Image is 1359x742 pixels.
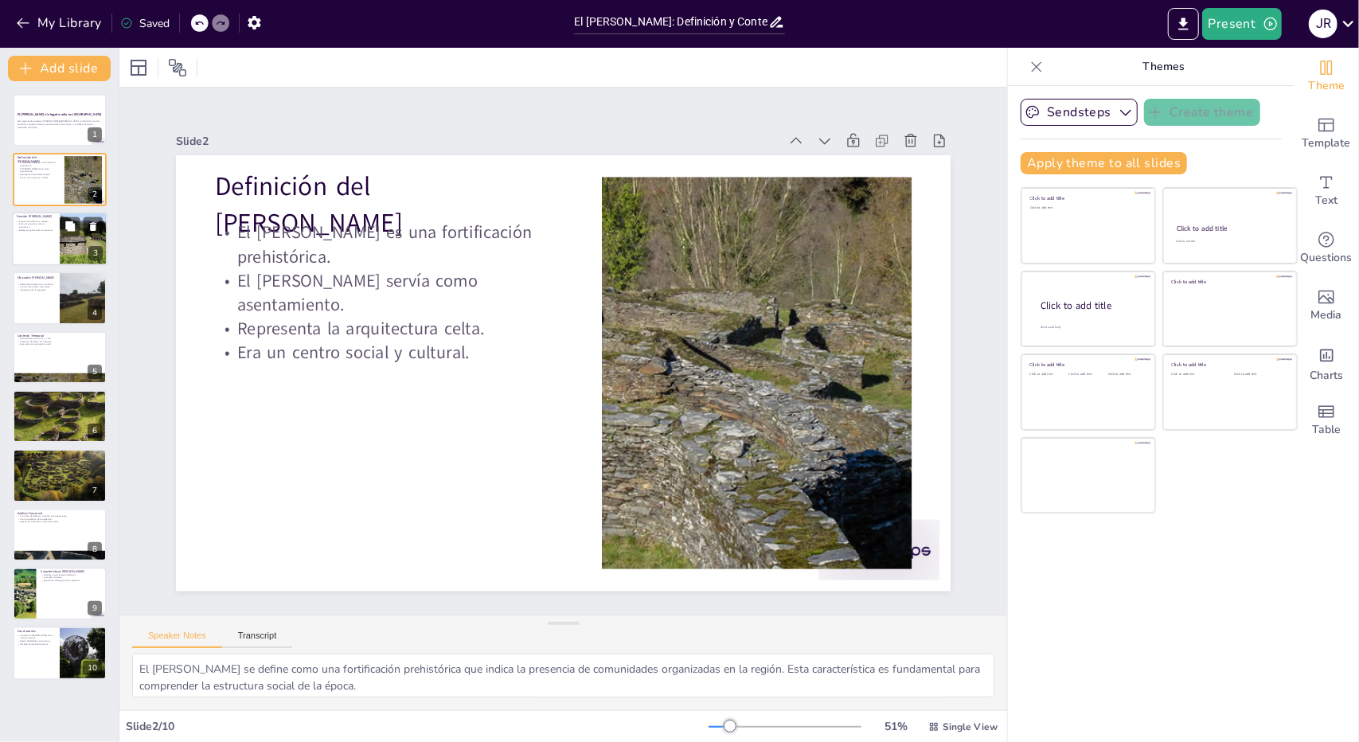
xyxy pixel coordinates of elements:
p: Themes [1049,48,1279,86]
div: J R [1309,10,1338,38]
div: Click to add title [1177,224,1283,233]
div: Click to add text [1172,373,1222,377]
div: Click to add text [1234,373,1284,377]
div: Click to add text [1176,240,1282,244]
div: Add a table [1295,392,1358,449]
button: J R [1309,8,1338,40]
div: Change the overall theme [1295,48,1358,105]
button: Duplicate Slide [61,217,80,236]
span: Questions [1301,249,1353,267]
div: 9 [88,601,102,615]
button: Export to PowerPoint [1168,8,1199,40]
span: Position [168,58,187,77]
p: Desarrollo en organización social. [18,342,102,346]
p: Control sobre rutas comerciales. [18,286,55,289]
span: Single View [943,721,998,733]
div: Click to add title [1030,196,1144,202]
p: Cambios culturales y tecnológicos. [18,340,102,343]
div: 1 [13,94,107,146]
div: 6 [13,390,107,443]
div: 1 [88,127,102,142]
div: Click to add text [1030,373,1066,377]
div: 7 [13,449,107,502]
button: Sendsteps [1021,99,1138,126]
p: Proporciona defensa y refugio. [17,220,55,223]
button: Apply theme to all slides [1021,152,1187,174]
p: Contexto Temporal [18,333,102,338]
p: Análisis Funcional [18,510,102,515]
div: Add ready made slides [1295,105,1358,162]
p: Representa la arquitectura celta. [18,173,60,176]
p: Murallas como elemento defensivo. [41,573,102,576]
p: Disposición estratégica de los espacios. [41,580,102,583]
button: Speaker Notes [132,631,222,648]
p: Ubicación estratégica en una colina. [18,283,55,286]
p: Definición del [PERSON_NAME] [18,154,60,163]
div: 10 [13,627,107,679]
span: Theme [1308,77,1345,95]
div: Slide 2 / 10 [126,719,709,734]
div: 2 [88,187,102,201]
button: Create theme [1144,99,1260,126]
p: El [PERSON_NAME] servía como asentamiento. [18,167,60,173]
p: Adaptación al entorno. [18,461,102,464]
p: Símbolo de identidad cultural. [18,642,55,646]
button: Delete Slide [84,217,103,236]
p: Relaciones basadas en cooperación. [18,402,102,405]
p: Importancia de la geografía. [18,289,55,292]
div: Click to add title [1030,362,1144,369]
p: Función [PERSON_NAME] [17,214,55,219]
div: 3 [12,212,107,266]
p: Actúa como centro social y económico. [17,223,55,228]
div: 8 [88,542,102,556]
p: Refleja la organización comunitaria. [17,228,55,232]
div: 6 [88,424,102,438]
div: Click to add title [1041,299,1142,313]
strong: El [PERSON_NAME]: Un legado celta en [GEOGRAPHIC_DATA] [18,113,102,117]
p: Esta presentación explora el [PERSON_NAME][GEOGRAPHIC_DATA], su definición, función, ubicación, c... [18,120,102,126]
p: El [PERSON_NAME] es una fortificación prehistórica. [18,161,60,166]
div: 10 [83,661,102,675]
p: Definición del [PERSON_NAME] [346,332,454,686]
p: Sistema Constructivo [18,451,102,456]
p: El [PERSON_NAME] servía como asentamiento. [446,342,529,694]
div: Click to add title [1172,362,1286,369]
p: Habitaciones entre IV a.C. y I d.C. [18,337,102,340]
button: My Library [12,10,108,36]
div: Get real-time input from your audience [1295,220,1358,277]
button: Transcript [222,631,293,648]
p: Era un centro social y cultural. [18,176,60,179]
p: Revela habilidades constructivas. [18,639,55,642]
div: Add charts and graphs [1295,334,1358,392]
p: Construcción con piedras y tierra. [18,455,102,459]
p: Centro neurálgico de la población. [18,517,102,521]
div: Click to add title [1172,279,1286,285]
p: Conclusiones [18,629,55,634]
p: Ubicación [PERSON_NAME] [18,275,55,280]
p: Sociedad tribal y jerárquica. [18,396,102,399]
div: Slide 2 [307,115,385,716]
div: Add images, graphics, shapes or video [1295,277,1358,334]
button: Present [1202,8,1282,40]
div: Add text boxes [1295,162,1358,220]
div: 7 [88,483,102,498]
p: Generated with [URL] [18,126,102,129]
div: 4 [13,271,107,324]
span: Template [1302,135,1351,152]
div: 3 [88,246,103,260]
div: 8 [13,509,107,561]
span: Table [1312,421,1341,439]
div: 5 [13,331,107,384]
div: 5 [88,365,102,379]
p: Era un centro social y cultural. [517,350,577,700]
p: Representa la arquitectura celta. [494,348,553,697]
p: Funciones de defensa, vivienda y almacenamiento. [18,514,102,517]
div: Saved [120,16,170,31]
p: Viviendas circulares. [41,576,102,580]
span: Charts [1310,367,1343,385]
div: Click to add text [1030,206,1144,210]
span: Text [1315,192,1338,209]
div: 51 % [877,719,916,734]
p: El [PERSON_NAME] es una fortificación prehistórica. [398,338,482,689]
p: Líderes organizadores de la defensa. [18,399,102,402]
